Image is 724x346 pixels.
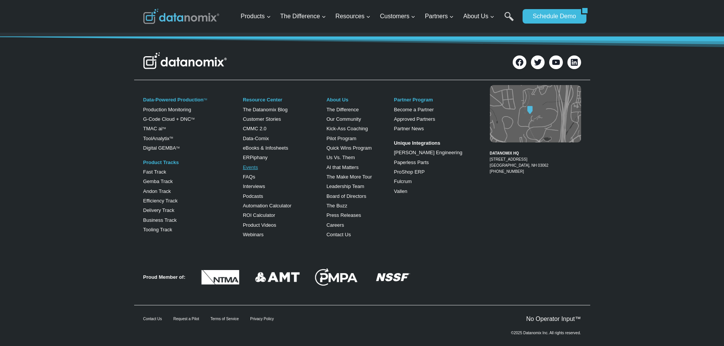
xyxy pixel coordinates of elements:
[243,97,282,103] a: Resource Center
[336,11,371,21] span: Resources
[394,160,429,165] a: Paperless Parts
[243,164,258,170] a: Events
[143,179,173,184] a: Gemba Track
[143,217,177,223] a: Business Track
[243,222,276,228] a: Product Videos
[243,145,288,151] a: eBooks & Infosheets
[243,107,288,112] a: The Datanomix Blog
[211,317,239,321] a: Terms of Service
[243,193,263,199] a: Podcasts
[326,183,364,189] a: Leadership Team
[394,116,435,122] a: Approved Partners
[143,52,227,69] img: Datanomix Logo
[143,207,174,213] a: Delivery Track
[143,126,166,131] a: TMAC aiTM
[394,169,425,175] a: ProShop ERP
[326,126,368,131] a: Kick-Ass Coaching
[241,11,271,21] span: Products
[394,179,412,184] a: Fulcrum
[143,160,179,165] a: Product Tracks
[243,136,269,141] a: Data-Comix
[326,222,344,228] a: Careers
[143,169,166,175] a: Fast Track
[326,232,351,237] a: Contact Us
[143,145,180,151] a: Digital GEMBATM
[162,127,166,130] sup: TM
[243,116,281,122] a: Customer Stories
[143,198,178,204] a: Efficiency Track
[143,9,219,24] img: Datanomix
[326,212,361,218] a: Press Releases
[250,317,274,321] a: Privacy Policy
[326,107,359,112] a: The Difference
[425,11,454,21] span: Partners
[243,155,268,160] a: ERPiphany
[490,151,519,155] strong: DATANOMIX HQ
[326,203,347,209] a: The Buzz
[173,317,199,321] a: Request a Pilot
[394,107,434,112] a: Become a Partner
[326,145,372,151] a: Quick Wins Program
[243,183,265,189] a: Interviews
[143,227,173,232] a: Tooling Track
[504,12,514,29] a: Search
[143,274,185,280] strong: Proud Member of:
[143,116,195,122] a: G-Code Cloud + DNCTM
[394,140,440,146] strong: Unique Integrations
[394,97,433,103] a: Partner Program
[394,126,424,131] a: Partner News
[176,146,179,149] sup: TM
[326,116,361,122] a: Our Community
[326,97,349,103] a: About Us
[326,136,356,141] a: Pilot Program
[243,232,264,237] a: Webinars
[170,136,173,139] a: TM
[243,174,255,180] a: FAQs
[326,174,372,180] a: The Make More Tour
[243,126,266,131] a: CMMC 2.0
[511,331,581,335] p: ©2025 Datanomix Inc. All rights reserved.
[191,117,195,120] sup: TM
[243,203,292,209] a: Automation Calculator
[203,98,207,101] a: TM
[490,144,581,175] figcaption: [PHONE_NUMBER]
[326,155,355,160] a: Us Vs. Them
[394,150,462,155] a: [PERSON_NAME] Engineering
[143,136,170,141] a: ToolAnalytix
[490,85,581,142] img: Datanomix map image
[394,188,407,194] a: Vallen
[490,157,549,167] a: [STREET_ADDRESS][GEOGRAPHIC_DATA], NH 03062
[238,4,519,29] nav: Primary Navigation
[526,316,581,322] a: No Operator Input™
[326,193,366,199] a: Board of Directors
[143,188,171,194] a: Andon Track
[326,164,359,170] a: AI that Matters
[380,11,415,21] span: Customers
[143,97,204,103] a: Data-Powered Production
[243,212,275,218] a: ROI Calculator
[143,317,162,321] a: Contact Us
[523,9,581,24] a: Schedule Demo
[280,11,326,21] span: The Difference
[143,107,191,112] a: Production Monitoring
[463,11,494,21] span: About Us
